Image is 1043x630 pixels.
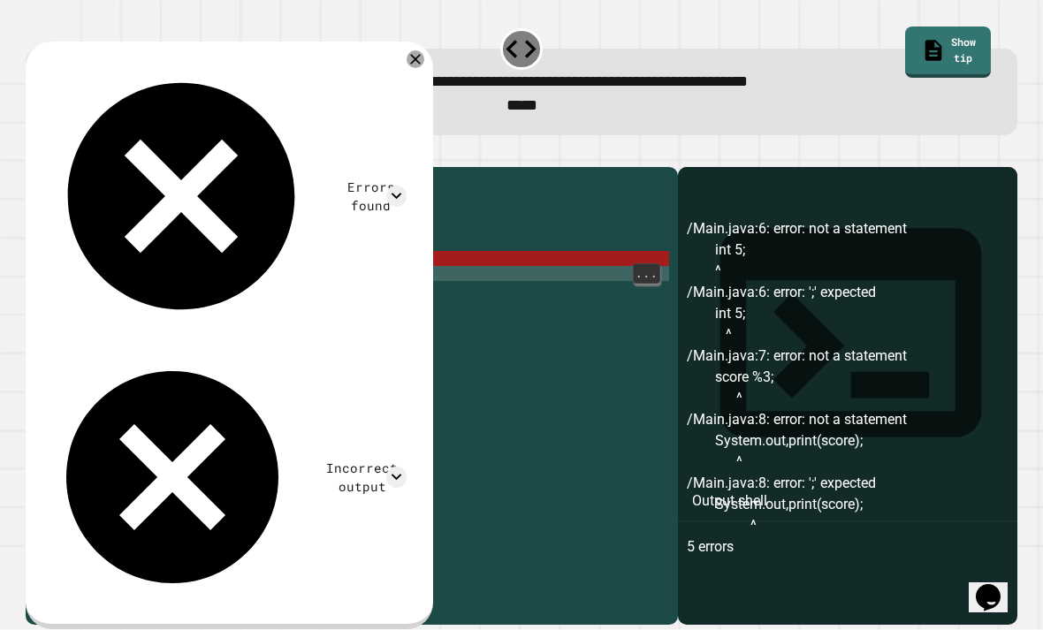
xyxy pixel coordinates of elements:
div: /Main.java:6: error: not a statement int 5; ^ /Main.java:6: error: ';' expected int 5; ^ /Main.ja... [687,218,1009,626]
iframe: chat widget [969,559,1025,612]
div: Errors found [335,178,407,215]
div: Incorrect output [317,459,407,496]
span: ... [634,264,659,282]
a: Show tip [905,27,991,78]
